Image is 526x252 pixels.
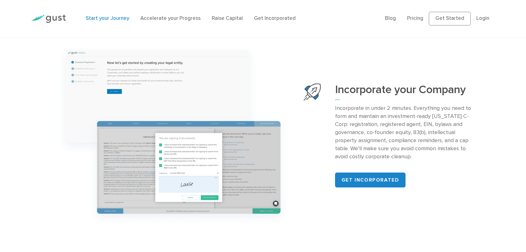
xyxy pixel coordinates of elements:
a: Blog [385,15,396,21]
a: Get incorporated [335,173,406,187]
a: Pricing [407,15,423,21]
a: Start your Journey [86,15,129,21]
img: Gust Logo [31,15,66,23]
h3: Incorporate your Company [335,83,474,100]
img: Group 1167 [52,40,294,231]
p: Incorporate in under 2 minutes. Everything you need to form and maintain an investment-ready [US_... [335,104,474,160]
a: Raise Capital [212,15,243,21]
a: Get Started [429,12,471,25]
a: Login [476,15,489,21]
a: Accelerate your Progress [140,15,201,21]
img: Start Your Company [304,83,321,101]
a: Get Incorporated [254,15,296,21]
